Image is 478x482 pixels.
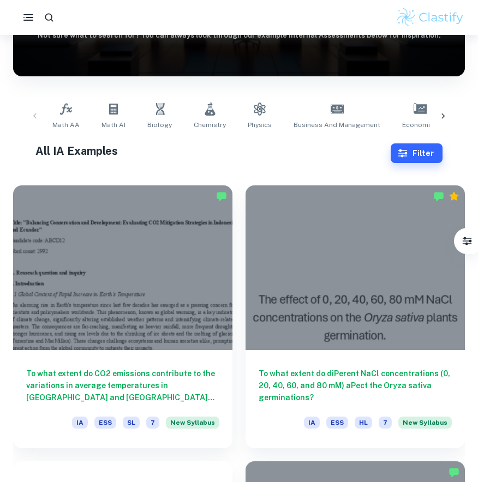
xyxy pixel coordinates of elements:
[433,191,444,202] img: Marked
[355,417,372,429] span: HL
[94,417,116,429] span: ESS
[402,120,438,130] span: Economics
[248,120,272,130] span: Physics
[391,143,443,163] button: Filter
[194,120,226,130] span: Chemistry
[456,230,478,252] button: Filter
[294,120,380,130] span: Business and Management
[13,185,232,448] a: To what extent do CO2 emissions contribute to the variations in average temperatures in [GEOGRAPH...
[246,185,465,448] a: To what extent do diPerent NaCl concentrations (0, 20, 40, 60, and 80 mM) aPect the Oryza sativa ...
[326,417,348,429] span: ESS
[147,120,172,130] span: Biology
[166,417,219,429] span: New Syllabus
[52,120,80,130] span: Math AA
[379,417,392,429] span: 7
[146,417,159,429] span: 7
[398,417,452,429] span: New Syllabus
[101,120,126,130] span: Math AI
[449,191,459,202] div: Premium
[72,417,88,429] span: IA
[398,417,452,435] div: Starting from the May 2026 session, the ESS IA requirements have changed. We created this exempla...
[26,367,219,403] h6: To what extent do CO2 emissions contribute to the variations in average temperatures in [GEOGRAPH...
[259,367,452,403] h6: To what extent do diPerent NaCl concentrations (0, 20, 40, 60, and 80 mM) aPect the Oryza sativa ...
[13,30,465,41] h6: Not sure what to search for? You can always look through our example Internal Assessments below f...
[396,7,465,28] img: Clastify logo
[35,143,390,159] h1: All IA Examples
[449,467,459,478] img: Marked
[304,417,320,429] span: IA
[123,417,140,429] span: SL
[166,417,219,435] div: Starting from the May 2026 session, the ESS IA requirements have changed. We created this exempla...
[216,191,227,202] img: Marked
